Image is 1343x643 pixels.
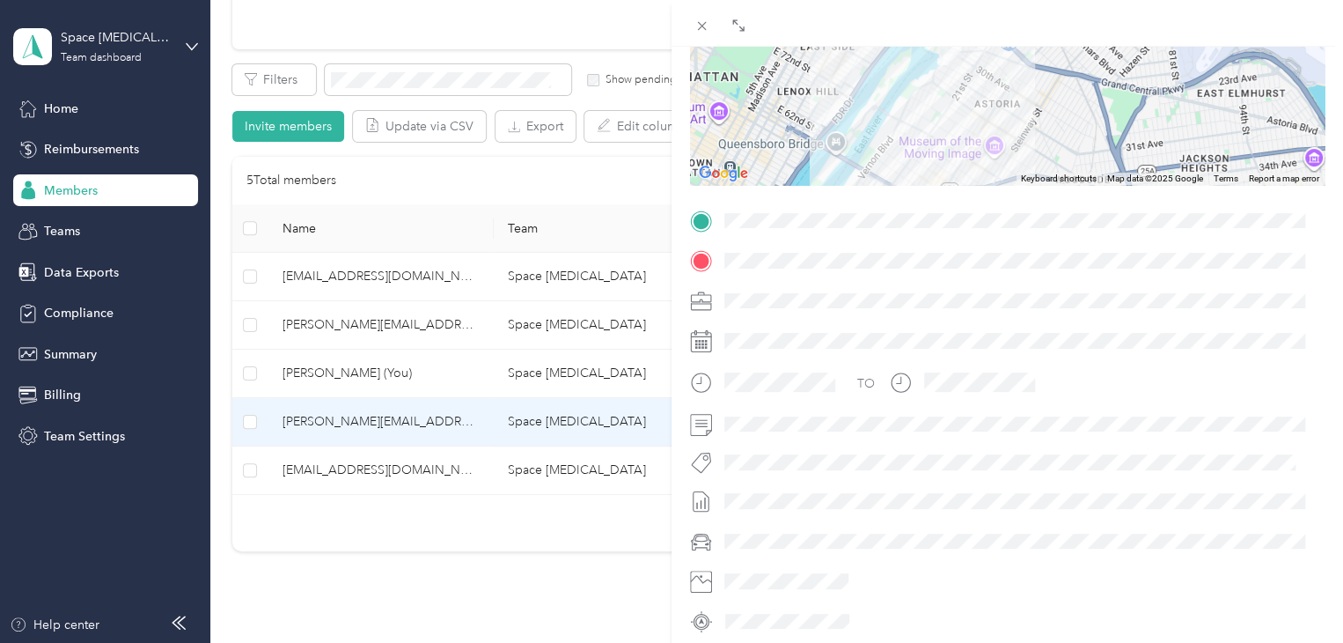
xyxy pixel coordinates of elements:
div: TO [857,374,875,393]
a: Open this area in Google Maps (opens a new window) [694,162,752,185]
span: Map data ©2025 Google [1107,174,1203,183]
a: Report a map error [1249,174,1319,183]
button: Keyboard shortcuts [1021,173,1097,185]
img: Google [694,162,752,185]
iframe: Everlance-gr Chat Button Frame [1244,544,1343,643]
a: Terms (opens in new tab) [1214,174,1238,183]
